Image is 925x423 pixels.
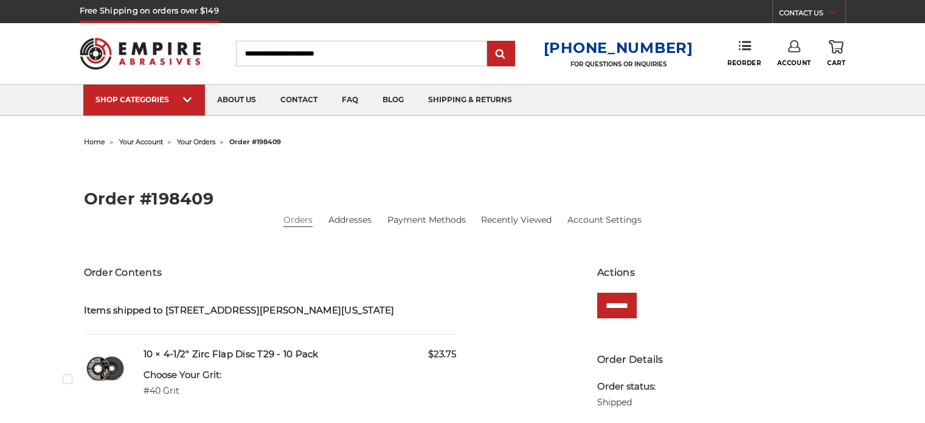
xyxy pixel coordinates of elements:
[597,380,680,394] dt: Order status:
[489,42,513,66] input: Submit
[597,396,680,409] dd: Shipped
[84,138,105,146] a: home
[727,59,761,67] span: Reorder
[80,30,201,77] img: Empire Abrasives
[144,385,221,397] dd: #40 Grit
[229,138,281,146] span: order #198409
[144,368,221,382] dt: Choose Your Grit:
[177,138,215,146] a: your orders
[544,39,693,57] a: [PHONE_NUMBER]
[727,40,761,66] a: Reorder
[777,59,811,67] span: Account
[416,85,524,116] a: shipping & returns
[328,214,372,226] a: Addresses
[597,265,841,280] h3: Actions
[481,214,552,226] a: Recently Viewed
[144,348,457,362] h5: 10 × 4-1/2" Zirc Flap Disc T29 - 10 Pack
[387,214,466,226] a: Payment Methods
[84,191,842,207] h2: Order #198409
[428,348,456,362] span: $23.75
[84,304,457,318] h5: Items shipped to [STREET_ADDRESS][PERSON_NAME][US_STATE]
[205,85,268,116] a: about us
[597,352,841,367] h3: Order Details
[330,85,370,116] a: faq
[283,214,313,226] a: Orders
[827,40,845,67] a: Cart
[95,95,193,104] div: SHOP CATEGORIES
[84,265,457,280] h3: Order Contents
[779,6,845,23] a: CONTACT US
[567,214,642,226] a: Account Settings
[827,59,845,67] span: Cart
[119,138,163,146] a: your account
[544,60,693,68] p: FOR QUESTIONS OR INQUIRIES
[84,348,126,390] img: 4-1/2" Zirc Flap Disc T29 - 10 Pack
[370,85,416,116] a: blog
[268,85,330,116] a: contact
